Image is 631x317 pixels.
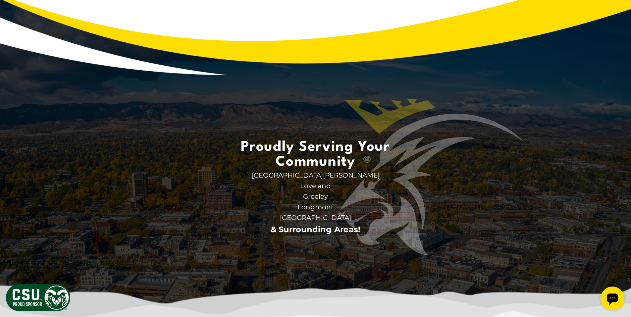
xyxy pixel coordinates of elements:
span: Proudly Serving Your Community [233,140,398,170]
span: Loveland [233,181,398,191]
div: Open chat widget [3,3,26,26]
span: Longmont [233,202,398,212]
span: Greeley [233,191,398,202]
img: CSU Sponsor Badge [5,283,71,312]
span: [GEOGRAPHIC_DATA][PERSON_NAME] [233,170,398,181]
span: [GEOGRAPHIC_DATA] [233,212,398,223]
a: & Surrounding Areas! [271,225,361,234]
